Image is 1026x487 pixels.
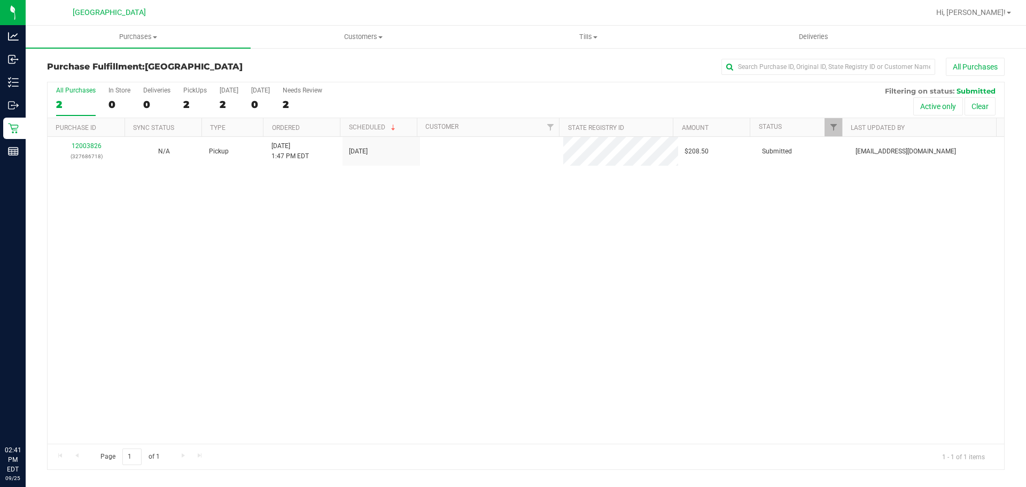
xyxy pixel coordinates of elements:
p: 02:41 PM EDT [5,445,21,474]
inline-svg: Reports [8,146,19,157]
a: Last Updated By [851,124,905,132]
input: 1 [122,449,142,465]
a: Customers [251,26,476,48]
a: Purchase ID [56,124,96,132]
span: Purchases [26,32,251,42]
div: 0 [108,98,130,111]
p: 09/25 [5,474,21,482]
a: Sync Status [133,124,174,132]
p: (327686718) [54,151,119,161]
button: Clear [965,97,996,115]
span: [DATE] [349,146,368,157]
a: Ordered [272,124,300,132]
div: In Store [108,87,130,94]
span: Submitted [957,87,996,95]
div: 2 [183,98,207,111]
span: [GEOGRAPHIC_DATA] [73,8,146,17]
a: Status [759,123,782,130]
span: Pickup [209,146,229,157]
div: [DATE] [251,87,270,94]
span: Not Applicable [158,148,170,155]
a: Purchases [26,26,251,48]
span: [DATE] 1:47 PM EDT [271,141,309,161]
div: 2 [56,98,96,111]
div: PickUps [183,87,207,94]
inline-svg: Outbound [8,100,19,111]
div: All Purchases [56,87,96,94]
span: Page of 1 [91,449,168,465]
div: [DATE] [220,87,238,94]
span: Hi, [PERSON_NAME]! [936,8,1006,17]
div: 0 [143,98,170,111]
a: Type [210,124,226,132]
a: 12003826 [72,142,102,150]
a: Filter [541,118,559,136]
a: Tills [476,26,701,48]
a: State Registry ID [568,124,624,132]
input: Search Purchase ID, Original ID, State Registry ID or Customer Name... [721,59,935,75]
inline-svg: Inventory [8,77,19,88]
a: Deliveries [701,26,926,48]
inline-svg: Analytics [8,31,19,42]
button: N/A [158,146,170,157]
button: Active only [913,97,963,115]
span: Deliveries [784,32,843,42]
span: $208.50 [685,146,709,157]
inline-svg: Inbound [8,54,19,65]
span: Tills [476,32,700,42]
span: [GEOGRAPHIC_DATA] [145,61,243,72]
span: 1 - 1 of 1 items [934,449,993,465]
a: Customer [425,123,458,130]
a: Amount [682,124,709,132]
a: Scheduled [349,123,398,131]
h3: Purchase Fulfillment: [47,62,366,72]
div: 2 [283,98,322,111]
div: Needs Review [283,87,322,94]
button: All Purchases [946,58,1005,76]
a: Filter [825,118,842,136]
div: Deliveries [143,87,170,94]
div: 2 [220,98,238,111]
span: Filtering on status: [885,87,954,95]
div: 0 [251,98,270,111]
span: Customers [251,32,475,42]
span: [EMAIL_ADDRESS][DOMAIN_NAME] [856,146,956,157]
iframe: Resource center [11,401,43,434]
span: Submitted [762,146,792,157]
inline-svg: Retail [8,123,19,134]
